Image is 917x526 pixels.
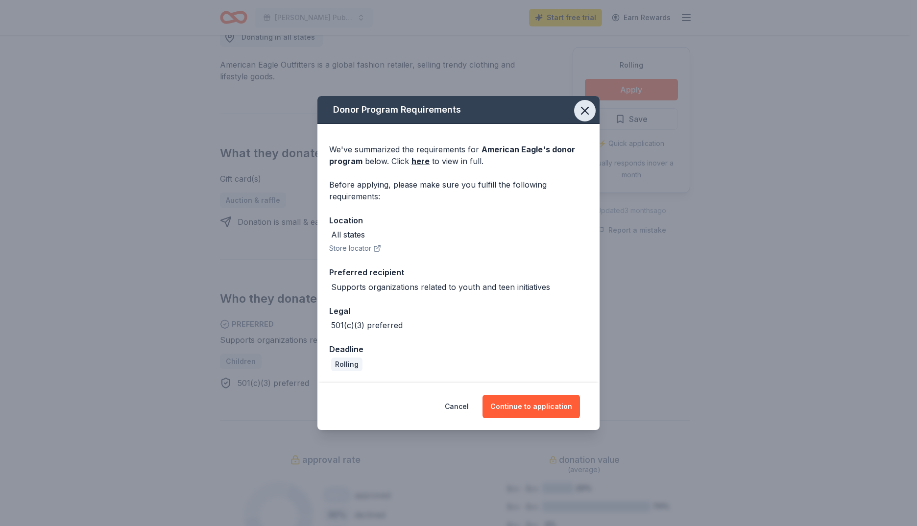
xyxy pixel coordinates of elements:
div: Donor Program Requirements [317,96,600,124]
div: Deadline [329,343,588,356]
div: All states [331,229,365,240]
div: Location [329,214,588,227]
div: 501(c)(3) preferred [331,319,403,331]
div: Before applying, please make sure you fulfill the following requirements: [329,179,588,202]
div: We've summarized the requirements for below. Click to view in full. [329,143,588,167]
div: Rolling [331,358,362,371]
button: Store locator [329,242,381,254]
a: here [411,155,430,167]
div: Supports organizations related to youth and teen initiatives [331,281,550,293]
div: Preferred recipient [329,266,588,279]
button: Continue to application [483,395,580,418]
button: Cancel [445,395,469,418]
div: Legal [329,305,588,317]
